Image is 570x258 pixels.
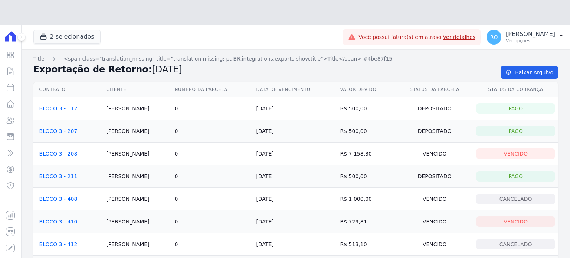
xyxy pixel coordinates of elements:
a: BLOCO 3 - 112 [39,105,78,111]
a: BLOCO 3 - 410 [39,219,78,225]
th: Cliente [103,82,171,97]
button: RO [PERSON_NAME] Ver opções [481,27,570,48]
td: R$ 500,00 [337,120,396,143]
div: Depositado [399,126,470,136]
td: [DATE] [253,233,337,256]
a: Ver detalhes [443,34,476,40]
td: [PERSON_NAME] [103,120,171,143]
td: R$ 513,10 [337,233,396,256]
th: Número da Parcela [171,82,253,97]
a: BLOCO 3 - 412 [39,241,78,247]
td: [PERSON_NAME] [103,210,171,233]
div: Vencido [476,216,555,227]
td: [DATE] [253,188,337,210]
td: 0 [171,210,253,233]
td: [PERSON_NAME] [103,143,171,165]
a: BLOCO 3 - 208 [39,151,78,157]
td: [DATE] [253,97,337,120]
iframe: Intercom live chat [7,233,25,251]
a: BLOCO 3 - 211 [39,173,78,179]
div: Pago [476,171,555,182]
span: RO [490,35,498,40]
td: R$ 729,81 [337,210,396,233]
td: R$ 500,00 [337,165,396,188]
td: 0 [171,165,253,188]
th: Valor devido [337,82,396,97]
td: [DATE] [253,143,337,165]
a: Title [33,55,45,63]
th: Status da Parcela [396,82,473,97]
td: R$ 1.000,00 [337,188,396,210]
span: [DATE] [152,64,182,75]
td: R$ 500,00 [337,97,396,120]
div: Vencido [399,216,470,227]
span: translation missing: pt-BR.integrations.exports.index.title [33,56,45,62]
a: Baixar Arquivo [501,66,558,79]
td: [PERSON_NAME] [103,165,171,188]
div: Vencido [476,148,555,159]
td: [DATE] [253,165,337,188]
th: Status da Cobrança [473,82,558,97]
td: [PERSON_NAME] [103,97,171,120]
nav: Breadcrumb [33,55,558,63]
p: [PERSON_NAME] [506,30,555,38]
td: 0 [171,188,253,210]
div: Pago [476,126,555,136]
td: [DATE] [253,120,337,143]
div: Vencido [399,148,470,159]
span: Você possui fatura(s) em atraso. [358,33,475,41]
div: Pago [476,103,555,114]
td: 0 [171,120,253,143]
td: [DATE] [253,210,337,233]
div: Depositado [399,171,470,182]
div: Cancelado [476,239,555,249]
button: 2 selecionados [33,30,101,44]
a: BLOCO 3 - 408 [39,196,78,202]
td: 0 [171,97,253,120]
div: Vencido [399,239,470,249]
th: Contrato [33,82,104,97]
td: 0 [171,233,253,256]
a: BLOCO 3 - 207 [39,128,78,134]
div: Cancelado [476,194,555,204]
a: <span class="translation_missing" title="translation missing: pt-BR.integrations.exports.show.tit... [64,55,393,63]
td: R$ 7.158,30 [337,143,396,165]
p: Ver opções [506,38,555,44]
td: [PERSON_NAME] [103,233,171,256]
td: [PERSON_NAME] [103,188,171,210]
h2: Exportação de Retorno: [33,63,489,76]
td: 0 [171,143,253,165]
div: Vencido [399,194,470,204]
th: Data de Vencimento [253,82,337,97]
div: Depositado [399,103,470,114]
